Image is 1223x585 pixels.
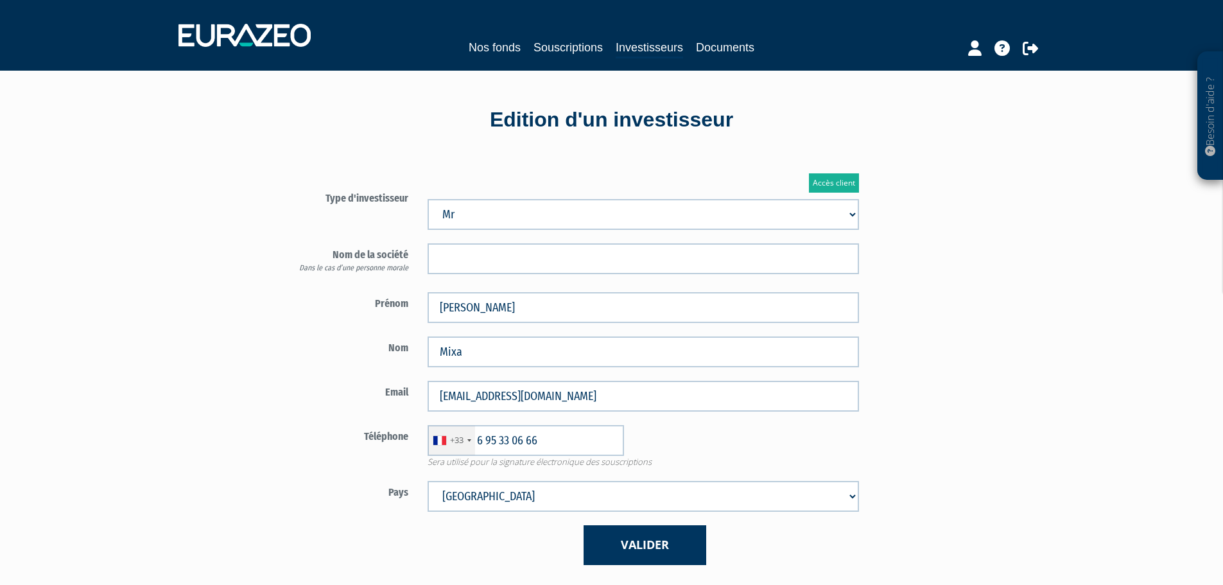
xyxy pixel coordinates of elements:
[268,243,419,274] label: Nom de la société
[268,381,419,400] label: Email
[428,426,475,455] div: France: +33
[178,24,311,47] img: 1732889491-logotype_eurazeo_blanc_rvb.png
[246,105,978,135] div: Edition d'un investisseur
[268,481,419,500] label: Pays
[584,525,706,564] button: Valider
[268,425,419,444] label: Téléphone
[696,39,754,57] a: Documents
[616,39,683,58] a: Investisseurs
[428,425,624,456] input: 6 12 34 56 78
[418,456,869,468] span: Sera utilisé pour la signature électronique des souscriptions
[268,292,419,311] label: Prénom
[809,173,859,193] a: Accès client
[533,39,603,57] a: Souscriptions
[1203,58,1218,174] p: Besoin d'aide ?
[278,263,409,274] div: Dans le cas d’une personne morale
[450,434,464,446] div: +33
[268,187,419,206] label: Type d'investisseur
[268,336,419,356] label: Nom
[469,39,521,57] a: Nos fonds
